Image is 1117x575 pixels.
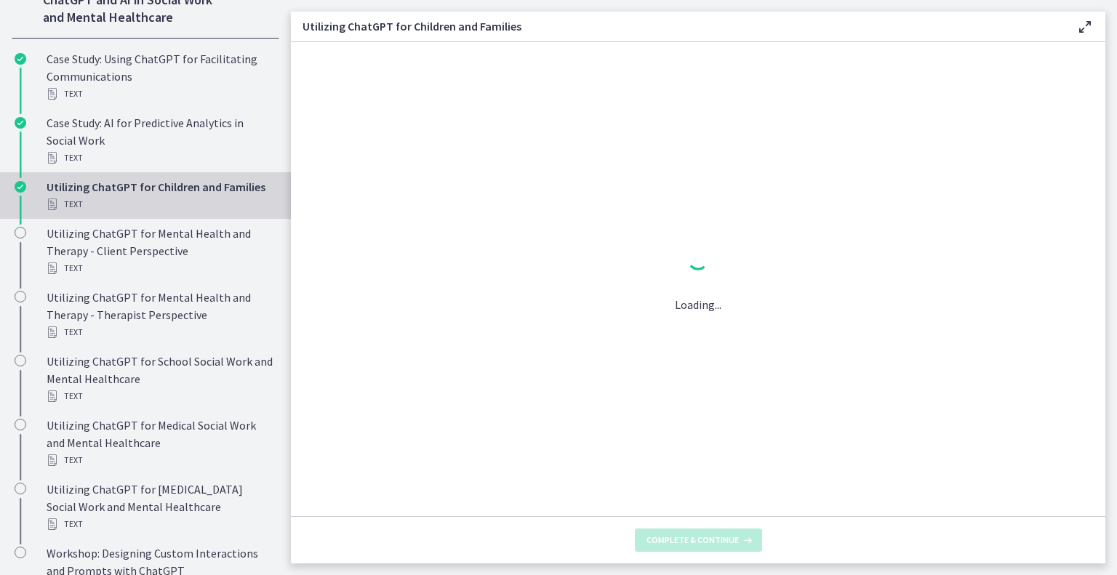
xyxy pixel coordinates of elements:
i: Completed [15,181,26,193]
div: Utilizing ChatGPT for Mental Health and Therapy - Therapist Perspective [47,289,273,341]
div: Text [47,387,273,405]
div: 1 [675,245,721,278]
p: Loading... [675,296,721,313]
div: Text [47,149,273,166]
div: Text [47,196,273,213]
div: Text [47,260,273,277]
div: Utilizing ChatGPT for Mental Health and Therapy - Client Perspective [47,225,273,277]
i: Completed [15,117,26,129]
div: Case Study: AI for Predictive Analytics in Social Work [47,114,273,166]
div: Utilizing ChatGPT for [MEDICAL_DATA] Social Work and Mental Healthcare [47,480,273,533]
i: Completed [15,53,26,65]
div: Text [47,85,273,102]
h3: Utilizing ChatGPT for Children and Families [303,17,1053,35]
button: Complete & continue [635,528,762,552]
div: Case Study: Using ChatGPT for Facilitating Communications [47,50,273,102]
div: Text [47,323,273,341]
div: Text [47,515,273,533]
span: Complete & continue [646,534,739,546]
div: Utilizing ChatGPT for School Social Work and Mental Healthcare [47,353,273,405]
div: Utilizing ChatGPT for Children and Families [47,178,273,213]
div: Utilizing ChatGPT for Medical Social Work and Mental Healthcare [47,417,273,469]
div: Text [47,451,273,469]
